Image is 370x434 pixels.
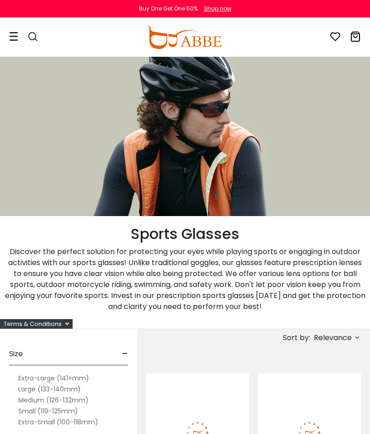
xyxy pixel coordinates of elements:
label: Medium (126-132mm) [18,395,89,406]
span: - [122,343,128,365]
div: Shop now [204,5,232,13]
span: Sort by: [283,332,310,343]
span: Relevance [314,330,352,346]
div: Buy One Get One 50% [139,5,198,13]
img: abbeglasses.com [147,26,222,49]
span: Size [9,343,23,365]
a: Shop now [199,5,232,12]
label: Extra-Large (141+mm) [18,373,89,384]
h2: Sports Glasses [5,225,365,243]
p: Discover the perfect solution for protecting your eyes while playing sports or engaging in outdoo... [5,246,365,312]
img: prescription goggles [69,56,301,216]
label: Extra-Small (100-118mm) [18,417,98,428]
label: Small (119-125mm) [18,406,78,417]
label: Large (133-140mm) [18,384,81,395]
